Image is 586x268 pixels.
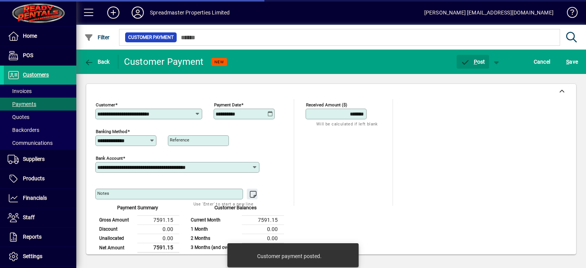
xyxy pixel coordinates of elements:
mat-hint: Use 'Enter' to start a new line [193,199,253,208]
span: Staff [23,214,35,220]
td: 0.00 [242,225,284,234]
a: Reports [4,228,76,247]
mat-label: Bank Account [96,156,123,161]
span: ost [460,59,485,65]
a: POS [4,46,76,65]
span: S [566,59,569,65]
a: Home [4,27,76,46]
app-page-summary-card: Payment Summary [95,206,179,253]
a: Financials [4,189,76,208]
span: Filter [84,34,110,40]
span: Backorders [8,127,39,133]
span: Payments [8,101,36,107]
span: Suppliers [23,156,45,162]
span: Home [23,33,37,39]
span: Communications [8,140,53,146]
a: Staff [4,208,76,227]
span: Settings [23,253,42,259]
mat-label: Banking method [96,129,127,134]
button: Post [457,55,489,69]
a: Backorders [4,124,76,136]
td: 7591.15 [137,215,179,225]
span: Cancel [534,56,551,68]
mat-hint: Will be calculated if left blank [316,119,378,128]
td: 1 Month [187,225,242,234]
span: Back [84,59,110,65]
span: Products [23,175,45,181]
mat-label: Received Amount ($) [306,102,347,108]
a: Suppliers [4,150,76,169]
span: Invoices [8,88,32,94]
a: Settings [4,247,76,266]
a: Communications [4,136,76,149]
mat-label: Customer [96,102,115,108]
td: 2 Months [187,234,242,243]
td: Gross Amount [95,215,137,225]
button: Save [564,55,580,69]
span: Customer Payment [128,34,174,41]
mat-label: Reference [170,137,189,143]
button: Add [101,6,126,19]
div: Spreadmaster Properties Limited [150,6,230,19]
app-page-header-button: Back [76,55,118,69]
td: Net Amount [95,243,137,252]
span: Customers [23,72,49,78]
button: Profile [126,6,150,19]
span: Quotes [8,114,29,120]
td: 0.00 [137,234,179,243]
td: Unallocated [95,234,137,243]
div: Customer Payment [124,56,204,68]
td: 0.00 [242,234,284,243]
span: Reports [23,234,42,240]
td: 7591.15 [242,215,284,225]
td: Total [187,252,242,262]
td: 7591.15 [137,243,179,252]
td: 3 Months (and over) [187,243,242,252]
a: Knowledge Base [561,2,576,26]
button: Cancel [532,55,552,69]
div: Customer Balances [187,204,284,215]
a: Invoices [4,85,76,98]
td: Discount [95,225,137,234]
mat-label: Notes [97,191,109,196]
td: Current Month [187,215,242,225]
span: Financials [23,195,47,201]
span: NEW [214,59,224,64]
a: Payments [4,98,76,111]
span: ave [566,56,578,68]
span: POS [23,52,33,58]
td: 0.00 [137,225,179,234]
span: P [474,59,477,65]
div: Payment Summary [95,204,179,215]
a: Quotes [4,111,76,124]
div: [PERSON_NAME] [EMAIL_ADDRESS][DOMAIN_NAME] [424,6,554,19]
button: Filter [82,30,112,44]
a: Products [4,169,76,188]
button: Back [82,55,112,69]
div: Customer payment posted. [257,252,322,260]
mat-label: Payment Date [214,102,241,108]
